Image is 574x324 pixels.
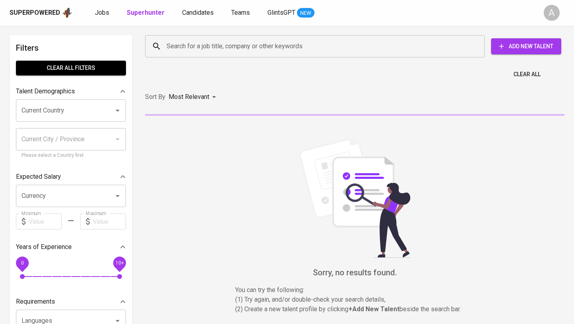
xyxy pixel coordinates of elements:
img: file_searching.svg [295,138,415,258]
div: Expected Salary [16,169,126,185]
img: app logo [62,7,73,19]
div: Years of Experience [16,239,126,255]
a: Teams [231,8,252,18]
a: Superpoweredapp logo [10,7,73,19]
span: 0 [21,260,24,266]
h6: Filters [16,41,126,54]
span: Candidates [182,9,214,16]
button: Clear All filters [16,61,126,75]
div: Most Relevant [169,90,219,105]
span: Add New Talent [497,41,555,51]
a: Candidates [182,8,215,18]
span: GlintsGPT [267,9,295,16]
a: Superhunter [127,8,166,18]
div: Requirements [16,294,126,310]
p: Please select a Country first [22,152,120,160]
span: Teams [231,9,250,16]
button: Clear All [510,67,544,82]
p: Sort By [145,92,165,102]
a: Jobs [95,8,111,18]
button: Add New Talent [491,38,561,54]
input: Value [29,213,62,229]
p: Years of Experience [16,242,72,252]
input: Value [93,213,126,229]
p: You can try the following : [235,285,474,295]
div: A [544,5,560,21]
b: Superhunter [127,9,165,16]
span: Clear All [513,69,541,79]
span: NEW [297,9,315,17]
p: Expected Salary [16,172,61,182]
p: (2) Create a new talent profile by clicking beside the search bar. [235,304,474,314]
a: GlintsGPT NEW [267,8,315,18]
b: + Add New Talent [348,305,399,313]
div: Superpowered [10,8,60,18]
button: Open [112,190,123,202]
p: Most Relevant [169,92,209,102]
span: Jobs [95,9,109,16]
button: Open [112,105,123,116]
h6: Sorry, no results found. [145,266,564,279]
p: Requirements [16,297,55,306]
span: 10+ [115,260,124,266]
div: Talent Demographics [16,83,126,99]
span: Clear All filters [22,63,120,73]
p: (1) Try again, and/or double-check your search details, [235,295,474,304]
p: Talent Demographics [16,87,75,96]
